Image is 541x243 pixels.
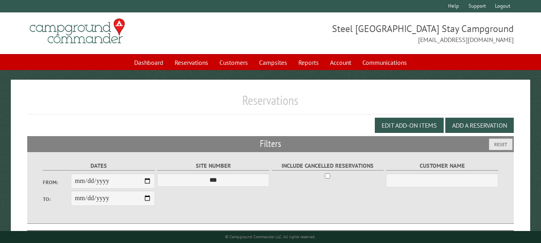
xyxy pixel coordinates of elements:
[272,161,384,171] label: Include Cancelled Reservations
[27,92,514,114] h1: Reservations
[43,179,71,186] label: From:
[43,161,155,171] label: Dates
[170,55,213,70] a: Reservations
[445,118,514,133] button: Add a Reservation
[27,16,127,47] img: Campground Commander
[358,55,412,70] a: Communications
[489,139,513,150] button: Reset
[294,55,324,70] a: Reports
[129,55,168,70] a: Dashboard
[271,22,514,44] span: Steel [GEOGRAPHIC_DATA] Stay Campground [EMAIL_ADDRESS][DOMAIN_NAME]
[325,55,356,70] a: Account
[375,118,444,133] button: Edit Add-on Items
[43,195,71,203] label: To:
[27,136,514,151] h2: Filters
[215,55,253,70] a: Customers
[225,234,316,239] small: © Campground Commander LLC. All rights reserved.
[386,161,498,171] label: Customer Name
[157,161,269,171] label: Site Number
[254,55,292,70] a: Campsites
